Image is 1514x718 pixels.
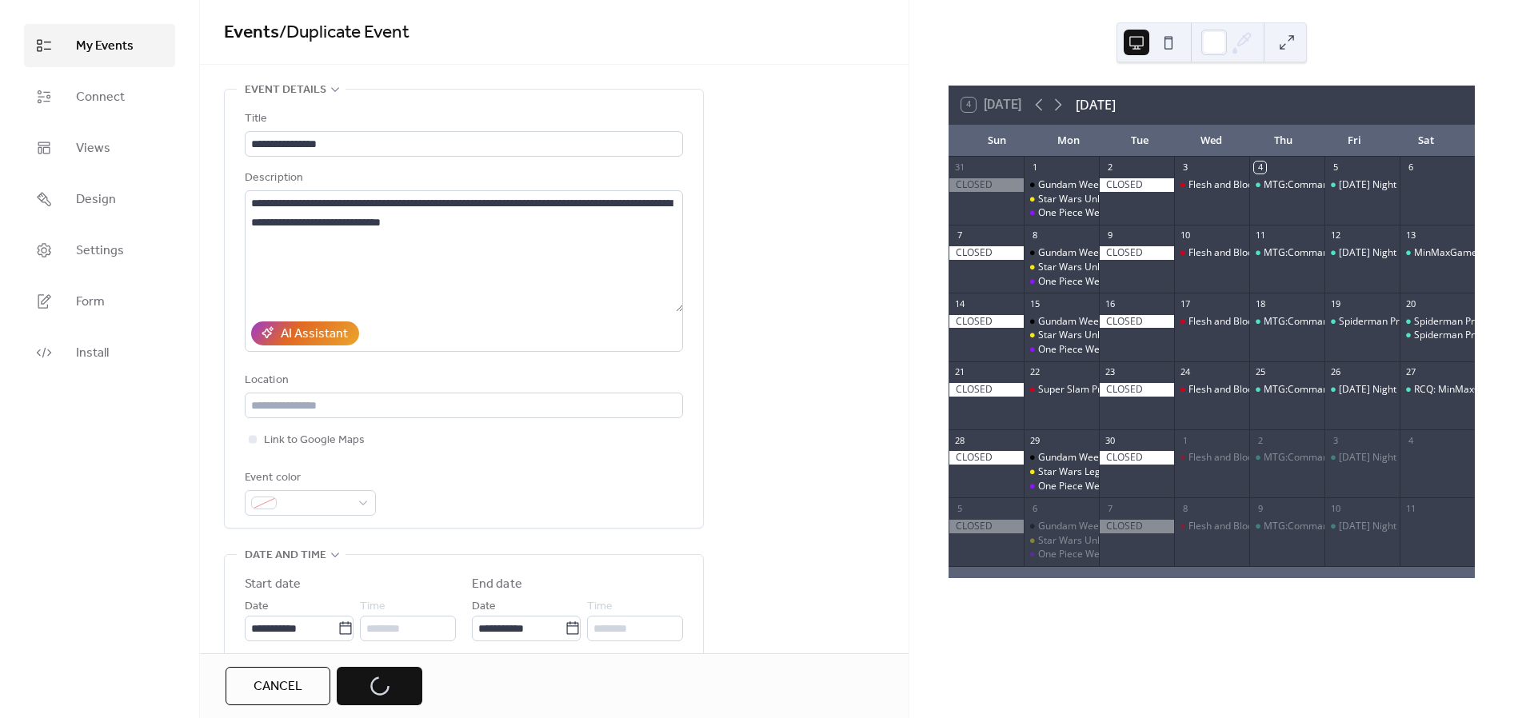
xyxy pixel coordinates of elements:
[1038,451,1138,465] div: Gundam Weekly Event
[1024,261,1099,274] div: Star Wars Unlimited Weekly Play
[1329,366,1341,378] div: 26
[24,126,175,170] a: Views
[1264,451,1377,465] div: MTG:Commander [DATE]
[1339,451,1469,465] div: [DATE] Night Magic - Modern
[1249,178,1324,192] div: MTG:Commander Thursday
[1038,193,1183,206] div: Star Wars Unlimited Weekly Play
[1324,451,1400,465] div: Friday Night Magic - Modern
[1174,246,1249,260] div: Flesh and Blood Armory Night
[1339,246,1469,260] div: [DATE] Night Magic - Modern
[1264,178,1377,192] div: MTG:Commander [DATE]
[1188,178,1321,192] div: Flesh and Blood Armory Night
[1404,502,1416,514] div: 11
[953,229,965,241] div: 7
[24,229,175,272] a: Settings
[1324,246,1400,260] div: Friday Night Magic - Modern
[1264,315,1377,329] div: MTG:Commander [DATE]
[1404,366,1416,378] div: 27
[1099,178,1174,192] div: CLOSED
[1404,162,1416,174] div: 6
[1264,246,1377,260] div: MTG:Commander [DATE]
[1024,520,1099,533] div: Gundam Weekly Event
[1038,206,1144,220] div: One Piece Weekly Event
[1174,315,1249,329] div: Flesh and Blood Armory Night
[1188,451,1321,465] div: Flesh and Blood Armory Night
[1254,502,1266,514] div: 9
[245,81,326,100] span: Event details
[1324,383,1400,397] div: Friday Night Magic - Modern
[1104,434,1116,446] div: 30
[1174,520,1249,533] div: Flesh and Blood Armory Night
[1188,383,1321,397] div: Flesh and Blood Armory Night
[1104,366,1116,378] div: 23
[1249,451,1324,465] div: MTG:Commander Thursday
[1104,297,1116,309] div: 16
[1324,178,1400,192] div: Friday Night Magic - Modern
[76,37,134,56] span: My Events
[1400,329,1475,342] div: Spiderman Prerelease September 20th 5:00pm
[1024,451,1099,465] div: Gundam Weekly Event
[281,325,348,344] div: AI Assistant
[1024,343,1099,357] div: One Piece Weekly Event
[1400,246,1475,260] div: MinMaxGames STANDARD Store Championship Saturday September 13th 12pm
[1324,520,1400,533] div: Friday Night Magic - Modern
[953,162,965,174] div: 31
[1038,465,1326,479] div: Star Wars Legends of the Force Store Showdown [DATE] 6:30 PM
[1038,261,1183,274] div: Star Wars Unlimited Weekly Play
[949,520,1024,533] div: CLOSED
[245,575,301,594] div: Start date
[1254,162,1266,174] div: 4
[279,15,409,50] span: / Duplicate Event
[1174,451,1249,465] div: Flesh and Blood Armory Night
[24,75,175,118] a: Connect
[76,139,110,158] span: Views
[1024,465,1099,479] div: Star Wars Legends of the Force Store Showdown September 29th 6:30 PM
[1179,162,1191,174] div: 3
[949,178,1024,192] div: CLOSED
[1264,383,1377,397] div: MTG:Commander [DATE]
[1179,502,1191,514] div: 8
[472,575,522,594] div: End date
[245,546,326,565] span: Date and time
[472,597,496,616] span: Date
[1024,480,1099,493] div: One Piece Weekly Event
[1029,502,1041,514] div: 6
[1179,229,1191,241] div: 10
[1176,125,1247,157] div: Wed
[1029,366,1041,378] div: 22
[1104,502,1116,514] div: 7
[1400,315,1475,329] div: Spiderman Prerelease September 20th 12:00pm
[1024,178,1099,192] div: Gundam Weekly Event
[1254,297,1266,309] div: 18
[1038,315,1138,329] div: Gundam Weekly Event
[24,24,175,67] a: My Events
[1038,246,1138,260] div: Gundam Weekly Event
[1248,125,1319,157] div: Thu
[1339,520,1469,533] div: [DATE] Night Magic - Modern
[1029,434,1041,446] div: 29
[254,677,302,696] span: Cancel
[1179,434,1191,446] div: 1
[76,241,124,261] span: Settings
[1024,315,1099,329] div: Gundam Weekly Event
[1104,229,1116,241] div: 9
[949,315,1024,329] div: CLOSED
[1105,125,1176,157] div: Tue
[1029,229,1041,241] div: 8
[1324,315,1400,329] div: Spiderman Prerelease September 19th 6:00pm
[1029,162,1041,174] div: 1
[1249,520,1324,533] div: MTG:Commander Thursday
[1024,246,1099,260] div: Gundam Weekly Event
[953,502,965,514] div: 5
[1099,315,1174,329] div: CLOSED
[961,125,1033,157] div: Sun
[76,293,105,312] span: Form
[1099,451,1174,465] div: CLOSED
[1188,315,1321,329] div: Flesh and Blood Armory Night
[1029,297,1041,309] div: 15
[1024,534,1099,548] div: Star Wars Unlimited Weekly Play
[1038,520,1138,533] div: Gundam Weekly Event
[1404,297,1416,309] div: 20
[245,371,680,390] div: Location
[1329,434,1341,446] div: 3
